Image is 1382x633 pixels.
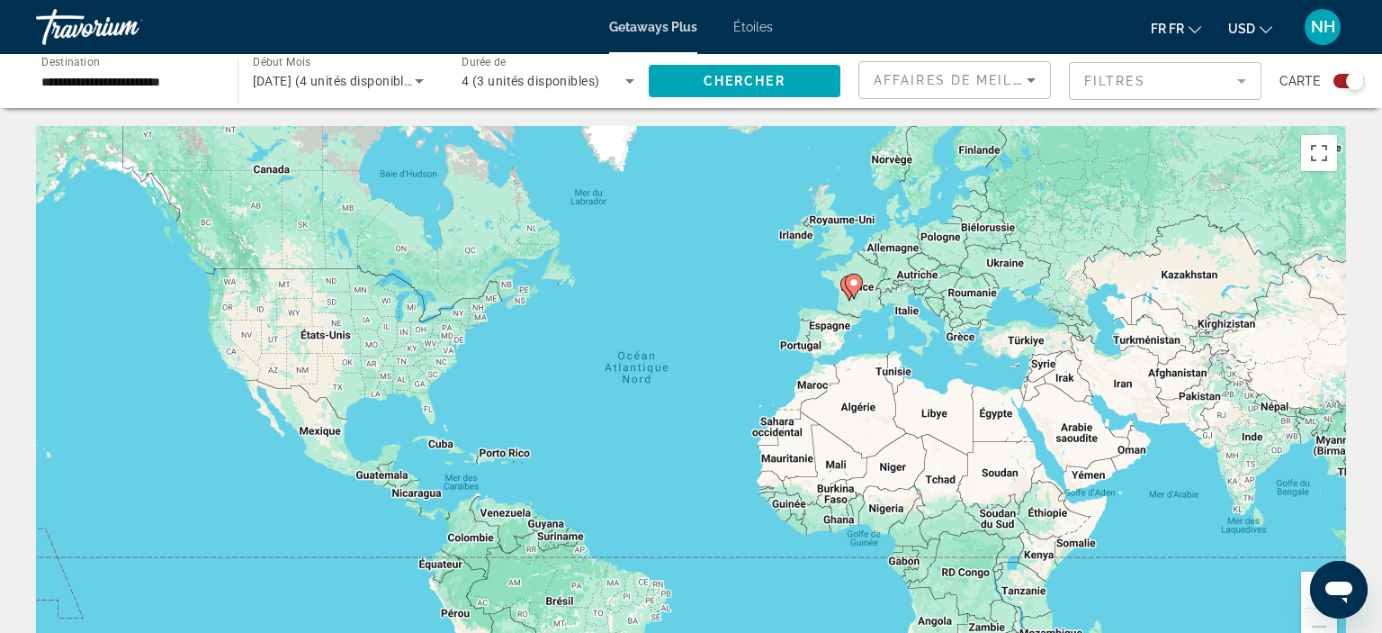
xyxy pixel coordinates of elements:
[874,73,1072,87] span: Affaires de Meilleures
[41,55,100,68] span: Destination
[462,56,507,68] span: Durée de
[1301,572,1337,608] button: Avant-être
[1228,22,1255,36] span: USD
[253,74,423,88] span: [DATE] (4 unités disponibles)
[1228,15,1272,41] button: Changement de monnaie
[733,20,773,34] a: Étoiles
[874,69,1036,91] mat-select: Trier par
[1279,68,1320,94] span: Carte
[1311,18,1335,36] span: NH
[1151,15,1201,41] button: Changer de langue
[1151,22,1184,36] span: fr fr
[36,4,216,50] a: Travorium
[1299,8,1346,46] button: Menu utilisateur
[1069,61,1261,101] button: Filtrer
[1301,135,1337,171] button: Passer en plein écran
[1310,561,1368,619] iframe: Bouton de lancement de la fenêtre de messagerie
[609,20,697,34] a: Getaways Plus
[704,74,785,88] span: Chercher
[649,65,841,97] button: Chercher
[462,74,600,88] span: 4 (3 unités disponibles)
[253,56,311,68] span: Début Mois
